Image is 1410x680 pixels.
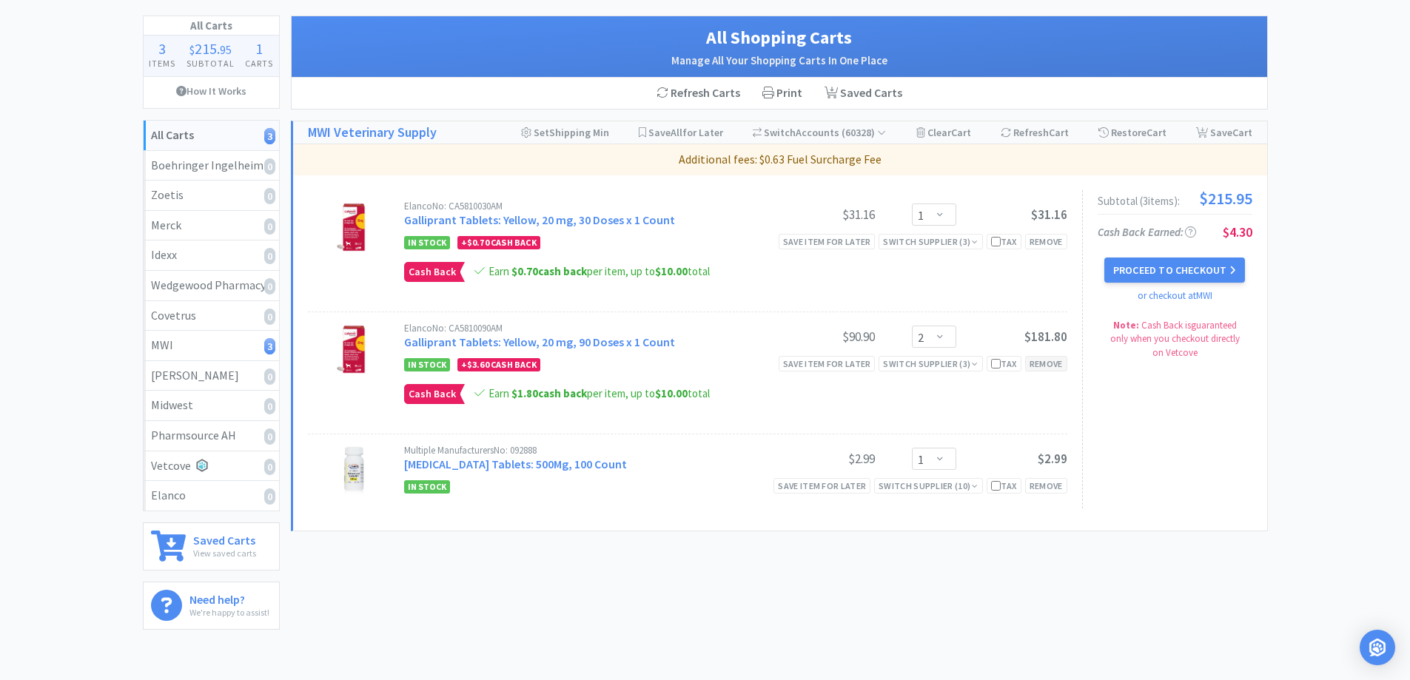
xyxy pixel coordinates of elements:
[404,480,450,494] span: In Stock
[144,421,279,451] a: Pharmsource AH0
[511,264,587,278] strong: cash back
[264,128,275,144] i: 3
[489,386,710,400] span: Earn per item, up to total
[467,237,489,248] span: $0.70
[189,590,269,605] h6: Need help?
[883,357,978,371] div: Switch Supplier ( 3 )
[467,359,489,370] span: $3.60
[264,338,275,354] i: 3
[1113,319,1139,331] strong: Note:
[404,457,627,471] a: [MEDICAL_DATA] Tablets: 500Mg, 100 Count
[144,481,279,511] a: Elanco0
[144,16,279,36] h1: All Carts
[839,126,886,139] span: ( 60328 )
[1031,206,1067,223] span: $31.16
[404,334,675,349] a: Galliprant Tablets: Yellow, 20 mg, 90 Doses x 1 Count
[773,478,870,494] div: Save item for later
[151,457,272,476] div: Vetcove
[151,366,272,386] div: [PERSON_NAME]
[991,357,1017,371] div: Tax
[189,605,269,619] p: We're happy to assist!
[951,126,971,139] span: Cart
[151,486,272,505] div: Elanco
[1098,121,1166,144] div: Restore
[521,121,609,144] div: Shipping Min
[511,386,538,400] span: $1.80
[1025,478,1067,494] div: Remove
[144,361,279,391] a: [PERSON_NAME]0
[764,328,875,346] div: $90.90
[144,121,279,151] a: All Carts3
[240,56,279,70] h4: Carts
[655,386,688,400] span: $10.00
[1196,121,1252,144] div: Save
[144,240,279,271] a: Idexx0
[264,428,275,445] i: 0
[405,385,460,403] span: Cash Back
[328,323,380,375] img: b48e60b98e6b4ac7bbd4e438bf1f38c2_207063.png
[534,126,549,139] span: Set
[151,396,272,415] div: Midwest
[1138,289,1212,302] a: or checkout at MWI
[151,336,272,355] div: MWI
[779,356,876,371] div: Save item for later
[991,479,1017,493] div: Tax
[144,181,279,211] a: Zoetis0
[1104,257,1245,283] button: Proceed to Checkout
[193,531,256,546] h6: Saved Carts
[264,188,275,204] i: 0
[299,150,1261,169] p: Additional fees: $0.63 Fuel Surcharge Fee
[405,263,460,281] span: Cash Back
[1110,319,1240,358] span: Cash Back is guaranteed only when you checkout directly on Vetcove
[151,246,272,265] div: Idexx
[189,42,195,57] span: $
[764,450,875,468] div: $2.99
[264,398,275,414] i: 0
[489,264,710,278] span: Earn per item, up to total
[457,236,540,249] div: + Cash Back
[264,459,275,475] i: 0
[195,39,217,58] span: 215
[144,211,279,241] a: Merck0
[151,216,272,235] div: Merck
[151,426,272,445] div: Pharmsource AH
[151,186,272,205] div: Zoetis
[1098,225,1196,239] span: Cash Back Earned :
[143,522,280,570] a: Saved CartsView saved carts
[144,77,279,105] a: How It Works
[1232,126,1252,139] span: Cart
[751,78,813,109] div: Print
[144,271,279,301] a: Wedgewood Pharmacy0
[648,126,723,139] span: Save for Later
[1025,234,1067,249] div: Remove
[151,306,272,326] div: Covetrus
[158,39,166,58] span: 3
[328,201,380,253] img: ad4ed41944bc4f25836f379e59c99333_207064.png
[264,278,275,294] i: 0
[308,122,437,144] a: MWI Veterinary Supply
[779,234,876,249] div: Save item for later
[151,276,272,295] div: Wedgewood Pharmacy
[879,479,978,493] div: Switch Supplier ( 10 )
[144,151,279,181] a: Boehringer Ingelheim0
[991,235,1017,249] div: Tax
[144,301,279,331] a: Covetrus0
[1098,190,1252,206] div: Subtotal ( 3 item s ):
[404,212,675,227] a: Galliprant Tablets: Yellow, 20 mg, 30 Doses x 1 Count
[181,41,240,56] div: .
[883,235,978,249] div: Switch Supplier ( 3 )
[144,331,279,361] a: MWI3
[916,121,971,144] div: Clear
[1024,329,1067,345] span: $181.80
[404,236,450,249] span: In Stock
[753,121,887,144] div: Accounts
[264,248,275,264] i: 0
[193,546,256,560] p: View saved carts
[655,264,688,278] span: $10.00
[404,201,764,211] div: Elanco No: CA5810030AM
[764,126,796,139] span: Switch
[645,78,751,109] div: Refresh Carts
[151,127,194,142] strong: All Carts
[457,358,540,371] div: + Cash Back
